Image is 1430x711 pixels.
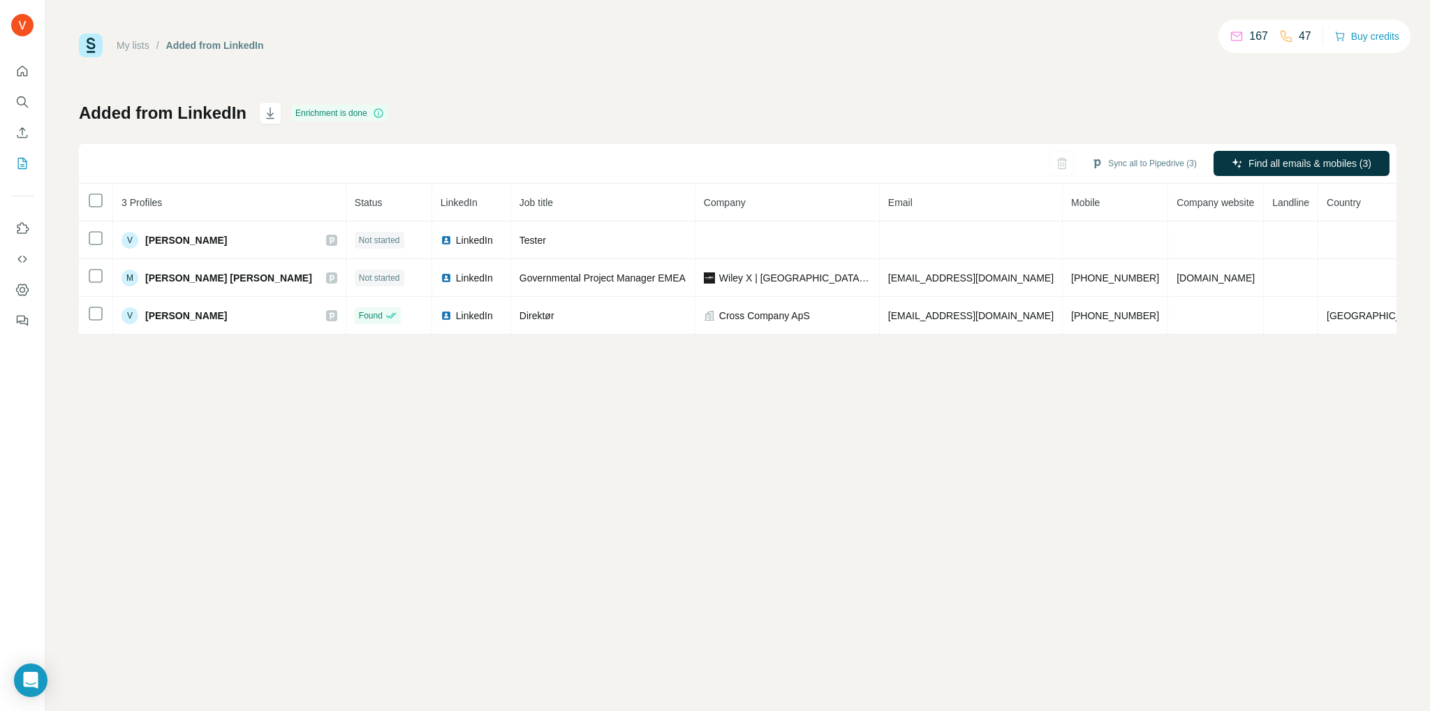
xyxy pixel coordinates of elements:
[519,197,553,208] span: Job title
[456,233,493,247] span: LinkedIn
[1327,197,1361,208] span: Country
[355,197,383,208] span: Status
[79,34,103,57] img: Surfe Logo
[359,309,383,322] span: Found
[888,197,913,208] span: Email
[456,271,493,285] span: LinkedIn
[519,235,546,246] span: Tester
[1334,27,1399,46] button: Buy credits
[456,309,493,323] span: LinkedIn
[1177,272,1255,284] span: [DOMAIN_NAME]
[441,235,452,246] img: LinkedIn logo
[1249,28,1268,45] p: 167
[1082,153,1207,174] button: Sync all to Pipedrive (3)
[11,277,34,302] button: Dashboard
[291,105,388,122] div: Enrichment is done
[11,89,34,115] button: Search
[145,233,227,247] span: [PERSON_NAME]
[11,120,34,145] button: Enrich CSV
[11,14,34,36] img: Avatar
[121,270,138,286] div: M
[121,197,162,208] span: 3 Profiles
[11,151,34,176] button: My lists
[14,664,47,697] div: Open Intercom Messenger
[704,272,715,284] img: company-logo
[1248,156,1371,170] span: Find all emails & mobiles (3)
[121,307,138,324] div: V
[79,102,246,124] h1: Added from LinkedIn
[719,309,810,323] span: Cross Company ApS
[704,197,746,208] span: Company
[117,40,149,51] a: My lists
[441,310,452,321] img: LinkedIn logo
[11,59,34,84] button: Quick start
[1327,310,1429,321] span: [GEOGRAPHIC_DATA]
[1071,272,1159,284] span: [PHONE_NUMBER]
[11,308,34,333] button: Feedback
[1214,151,1390,176] button: Find all emails & mobiles (3)
[441,197,478,208] span: LinkedIn
[519,272,686,284] span: Governmental Project Manager EMEA
[11,216,34,241] button: Use Surfe on LinkedIn
[359,234,400,247] span: Not started
[519,310,554,321] span: Direktør
[121,232,138,249] div: V
[1272,197,1309,208] span: Landline
[145,271,312,285] span: [PERSON_NAME] [PERSON_NAME]
[156,38,159,52] li: /
[166,38,264,52] div: Added from LinkedIn
[359,272,400,284] span: Not started
[888,310,1054,321] span: [EMAIL_ADDRESS][DOMAIN_NAME]
[719,271,871,285] span: Wiley X | [GEOGRAPHIC_DATA], [GEOGRAPHIC_DATA], [GEOGRAPHIC_DATA]
[1071,197,1100,208] span: Mobile
[888,272,1054,284] span: [EMAIL_ADDRESS][DOMAIN_NAME]
[145,309,227,323] span: [PERSON_NAME]
[11,247,34,272] button: Use Surfe API
[1299,28,1311,45] p: 47
[441,272,452,284] img: LinkedIn logo
[1071,310,1159,321] span: [PHONE_NUMBER]
[1177,197,1254,208] span: Company website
